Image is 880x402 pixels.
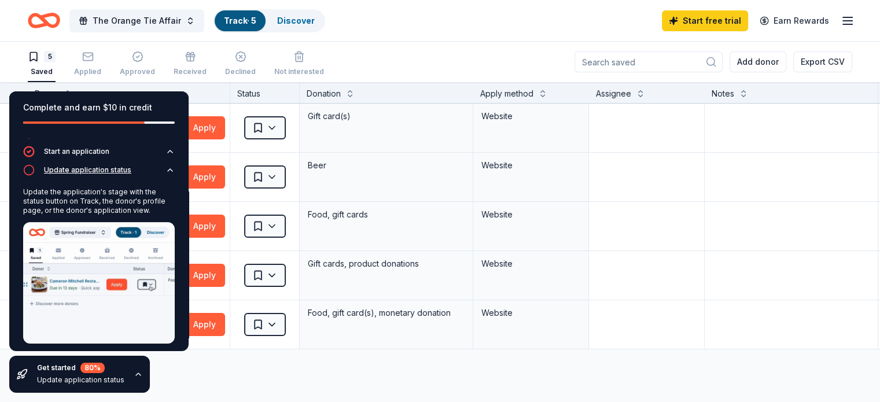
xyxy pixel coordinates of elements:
button: Apply [184,165,225,189]
div: Update application status [23,183,175,353]
div: Website [481,109,580,123]
button: Not interested [274,46,324,82]
div: Food, gift cards [307,206,466,223]
div: Notes [712,87,734,101]
div: Approved [120,67,155,76]
div: Complete and earn $10 in credit [23,101,175,115]
div: Update application status [37,375,124,385]
span: The Orange Tie Affair [93,14,181,28]
div: Apply method [480,87,533,101]
div: Status [230,82,300,103]
a: Home [28,7,60,34]
button: Update application status [23,164,175,183]
div: Update the application's stage with the status button on Track, the donor's profile page, or the ... [23,187,175,215]
a: Earn Rewards [753,10,836,31]
div: Website [481,208,580,222]
input: Search saved [575,51,723,72]
div: Gift card(s) [307,108,466,124]
a: Start free trial [662,10,748,31]
button: Add donor [730,51,786,72]
div: Gift cards, product donations [307,256,466,272]
div: 80 % [80,363,105,373]
a: Track· 5 [224,16,256,25]
div: Update application status [44,165,131,175]
div: Declined [225,67,256,76]
div: Donation [307,87,341,101]
div: Assignee [596,87,631,101]
div: Website [481,257,580,271]
a: Discover [277,16,315,25]
button: Declined [225,46,256,82]
button: Apply [184,264,225,287]
div: Applied [74,67,101,76]
div: Website [481,158,580,172]
div: Beer [307,157,466,174]
div: Not interested [274,67,324,76]
div: 5 [44,51,56,62]
div: Website [481,306,580,320]
div: Received [174,67,207,76]
button: Apply [184,215,225,238]
div: Start an application [44,147,109,156]
button: Applied [74,46,101,82]
button: The Orange Tie Affair [69,9,204,32]
button: Received [174,46,207,82]
button: Export CSV [793,51,852,72]
div: Get started [37,363,124,373]
button: Track· 5Discover [213,9,325,32]
button: Approved [120,46,155,82]
div: Food, gift card(s), monetary donation [307,305,466,321]
div: Saved [28,67,56,76]
button: Start an application [23,146,175,164]
button: Apply [184,313,225,336]
button: Apply [184,116,225,139]
button: 5Saved [28,46,56,82]
img: Update [23,222,175,344]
